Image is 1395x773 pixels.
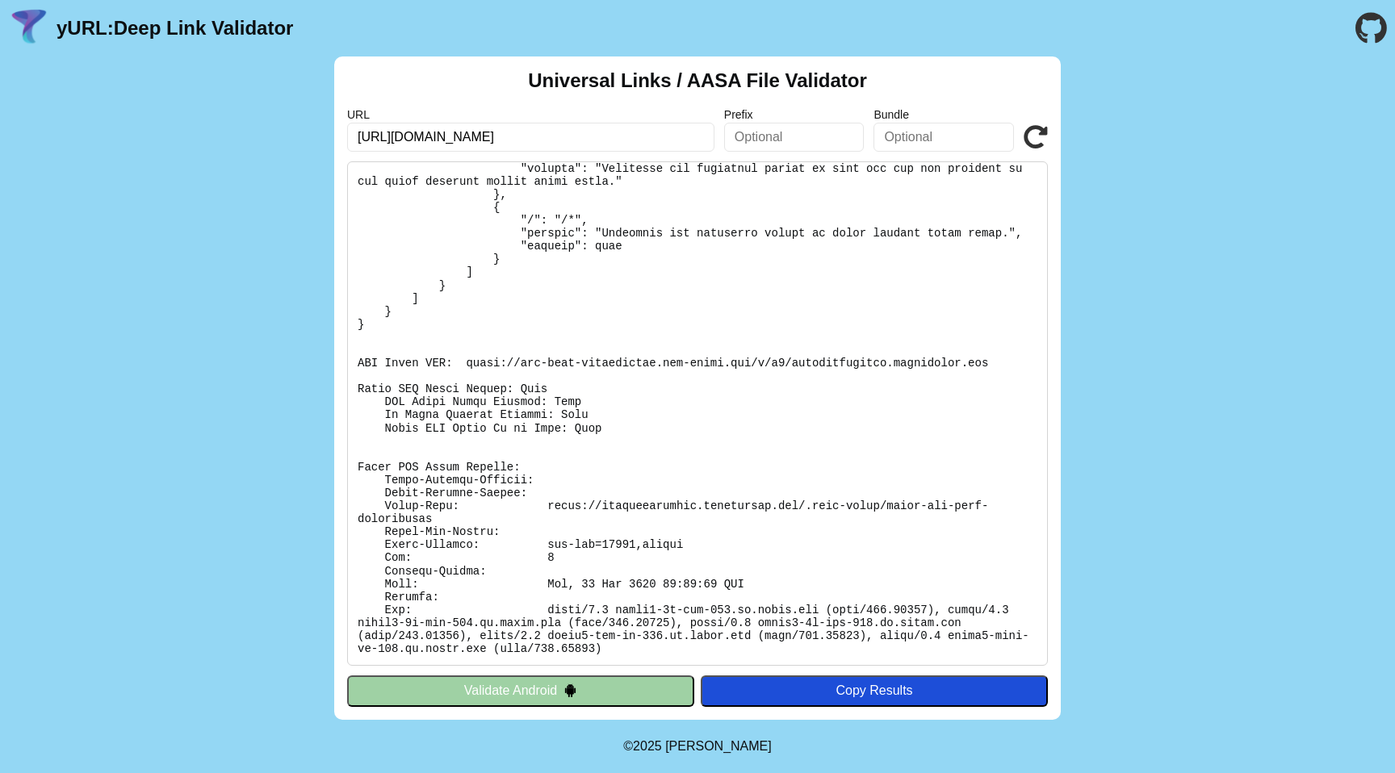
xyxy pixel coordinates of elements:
input: Optional [724,123,865,152]
span: 2025 [633,739,662,753]
footer: © [623,720,771,773]
label: Bundle [873,108,1014,121]
input: Optional [873,123,1014,152]
button: Copy Results [701,675,1048,706]
a: Michael Ibragimchayev's Personal Site [665,739,772,753]
div: Copy Results [709,683,1040,698]
img: droidIcon.svg [563,683,577,697]
label: Prefix [724,108,865,121]
h2: Universal Links / AASA File Validator [528,69,867,92]
a: yURL:Deep Link Validator [57,17,293,40]
button: Validate Android [347,675,694,706]
label: URL [347,108,714,121]
input: Required [347,123,714,152]
pre: Lorem ipsu do: sitam://consecteturadi.elitseddoe.tem/.inci-utlab/etdol-mag-aliq-enimadminim Ve Qu... [347,161,1048,666]
img: yURL Logo [8,7,50,49]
